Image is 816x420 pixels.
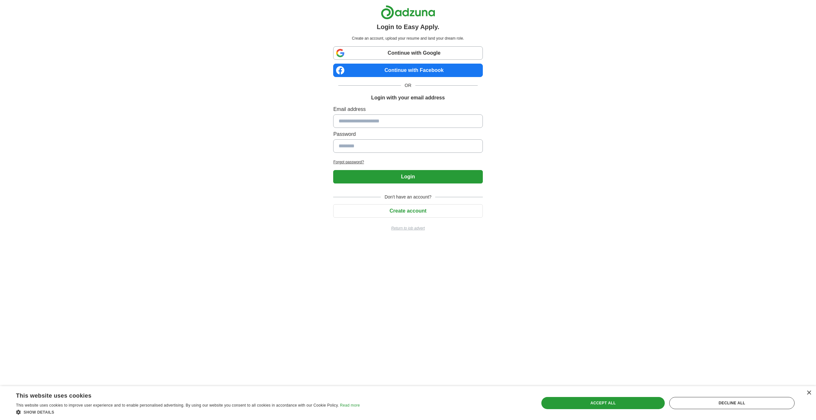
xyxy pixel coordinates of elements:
[381,194,435,200] span: Don't have an account?
[371,94,445,102] h1: Login with your email address
[333,204,483,218] button: Create account
[806,391,811,395] div: Close
[333,225,483,231] a: Return to job advert
[16,409,360,415] div: Show details
[333,105,483,113] label: Email address
[16,403,339,408] span: This website uses cookies to improve user experience and to enable personalised advertising. By u...
[333,208,483,214] a: Create account
[16,390,344,400] div: This website uses cookies
[333,130,483,138] label: Password
[340,403,360,408] a: Read more, opens a new window
[333,170,483,183] button: Login
[377,22,439,32] h1: Login to Easy Apply.
[333,159,483,165] a: Forgot password?
[333,64,483,77] a: Continue with Facebook
[541,397,665,409] div: Accept all
[334,35,481,41] p: Create an account, upload your resume and land your dream role.
[381,5,435,19] img: Adzuna logo
[24,410,54,415] span: Show details
[401,82,415,89] span: OR
[333,46,483,60] a: Continue with Google
[669,397,795,409] div: Decline all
